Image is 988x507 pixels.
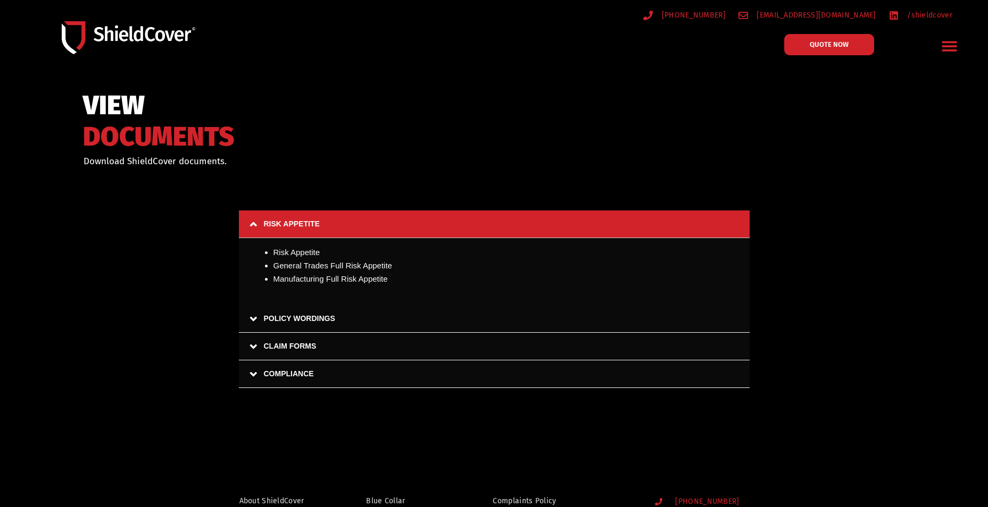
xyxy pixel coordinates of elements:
[62,21,195,54] img: Shield-Cover-Underwriting-Australia-logo-full
[889,9,952,22] a: /shieldcover
[659,9,726,22] span: [PHONE_NUMBER]
[84,155,480,168] p: Download ShieldCover documents.
[83,95,234,116] span: VIEW
[810,41,849,48] span: QUOTE NOW
[738,9,876,22] a: [EMAIL_ADDRESS][DOMAIN_NAME]
[239,305,750,333] a: POLICY WORDINGS
[273,248,320,257] a: Risk Appetite
[754,9,876,22] span: [EMAIL_ADDRESS][DOMAIN_NAME]
[643,9,726,22] a: [PHONE_NUMBER]
[239,333,750,360] a: CLAIM FORMS
[239,360,750,388] a: COMPLIANCE
[273,261,392,270] a: General Trades Full Risk Appetite
[655,497,785,506] a: [PHONE_NUMBER]
[672,497,739,506] span: [PHONE_NUMBER]
[937,33,962,58] div: Menu Toggle
[784,34,874,55] a: QUOTE NOW
[273,274,388,283] a: Manufacturing Full Risk Appetite
[904,9,952,22] span: /shieldcover
[239,210,750,238] a: RISK APPETITE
